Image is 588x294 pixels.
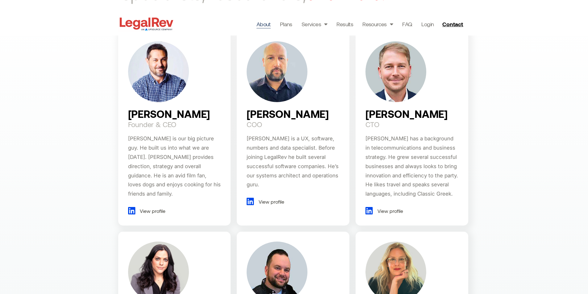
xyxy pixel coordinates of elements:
h2: CTO [365,121,379,128]
span: [PERSON_NAME] has a background in telecommunications and business strategy. He grew several succe... [365,135,458,197]
span: View profile [257,197,284,206]
nav: Menu [256,20,434,28]
span: Contact [442,21,463,27]
a: Services [302,20,327,28]
h2: Founder & CEO [128,121,177,128]
span: View profile [376,206,403,216]
a: Plans [280,20,292,28]
a: View profile [128,206,166,216]
h2: [PERSON_NAME] [365,108,448,119]
a: Contact [440,19,467,29]
a: View profile [365,206,403,216]
h2: [PERSON_NAME] [128,108,210,119]
span: [PERSON_NAME] is our big picture guy. He built us into what we are [DATE]. [PERSON_NAME] provides... [128,135,221,197]
a: About [256,20,271,28]
img: Darin Fenn, CEO [128,41,189,102]
h2: [PERSON_NAME] [247,108,329,119]
span: [PERSON_NAME] is a UX, software, numbers and data specialist. Before joining LegalRev he built se... [247,135,339,188]
a: FAQ [402,20,412,28]
a: View profile [247,197,284,206]
span: View profile [138,206,165,216]
a: Resources [362,20,393,28]
a: Results [336,20,353,28]
h2: COO [247,121,262,128]
a: Login [421,20,434,28]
